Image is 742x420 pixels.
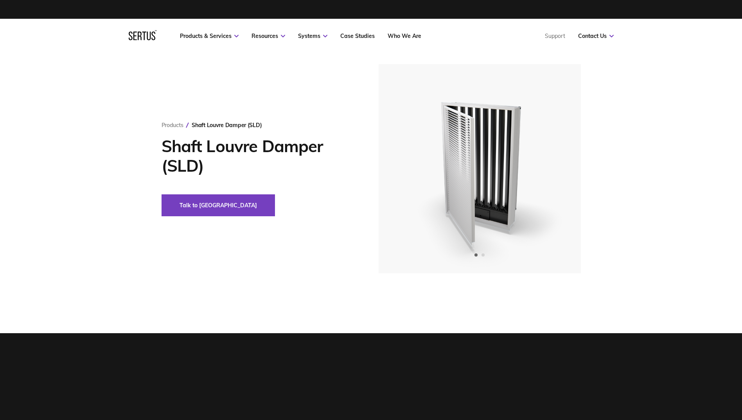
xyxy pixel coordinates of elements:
a: Contact Us [578,32,614,39]
span: Go to slide 2 [481,253,485,257]
h1: Shaft Louvre Damper (SLD) [162,136,355,176]
a: Products & Services [180,32,239,39]
a: Who We Are [388,32,421,39]
button: Talk to [GEOGRAPHIC_DATA] [162,194,275,216]
a: Products [162,122,183,129]
a: Systems [298,32,327,39]
a: Resources [252,32,285,39]
a: Case Studies [340,32,375,39]
a: Support [545,32,565,39]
